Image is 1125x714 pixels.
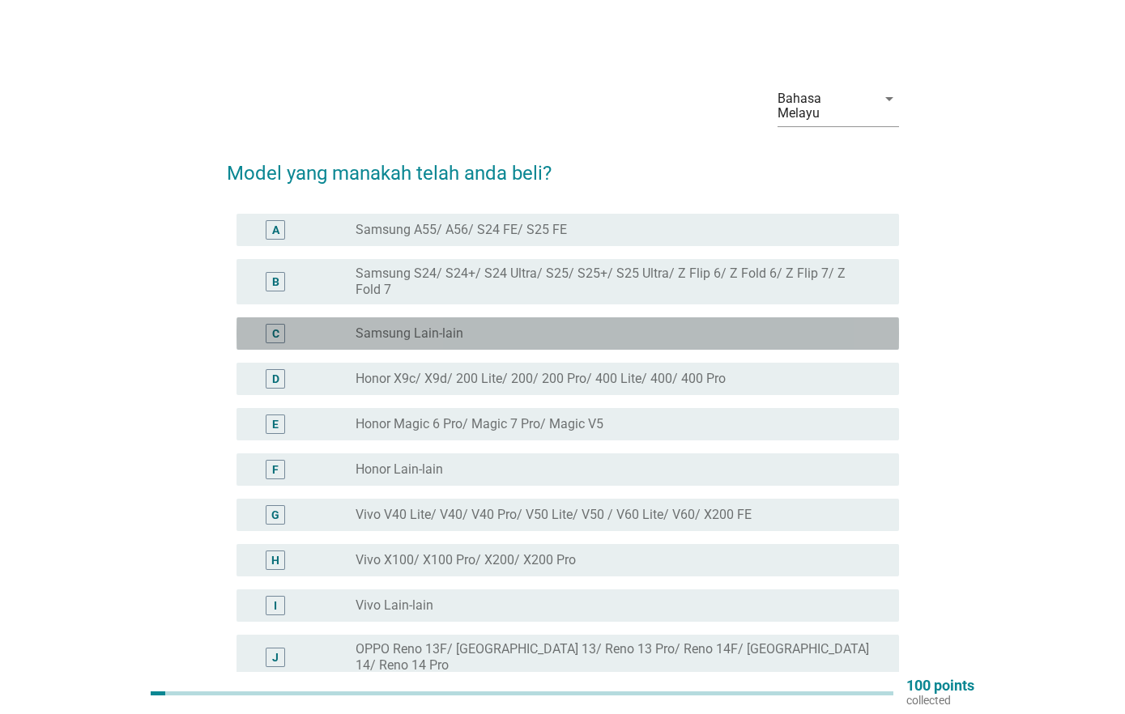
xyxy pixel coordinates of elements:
[272,461,279,478] div: F
[356,325,463,342] label: Samsung Lain-lain
[906,693,974,708] p: collected
[356,371,726,387] label: Honor X9c/ X9d/ 200 Lite/ 200/ 200 Pro/ 400 Lite/ 400/ 400 Pro
[272,371,279,388] div: D
[272,222,279,239] div: A
[272,416,279,433] div: E
[356,461,443,478] label: Honor Lain-lain
[356,266,873,298] label: Samsung S24/ S24+/ S24 Ultra/ S25/ S25+/ S25 Ultra/ Z Flip 6/ Z Fold 6/ Z Flip 7/ Z Fold 7
[356,222,567,238] label: Samsung A55/ A56/ S24 FE/ S25 FE
[272,274,279,291] div: B
[271,552,279,569] div: H
[778,91,867,121] div: Bahasa Melayu
[272,649,279,666] div: J
[906,678,974,693] p: 100 points
[880,89,899,108] i: arrow_drop_down
[272,325,279,342] div: C
[356,597,433,614] label: Vivo Lain-lain
[356,552,576,568] label: Vivo X100/ X100 Pro/ X200/ X200 Pro
[274,597,277,614] div: I
[271,507,279,524] div: G
[356,416,603,432] label: Honor Magic 6 Pro/ Magic 7 Pro/ Magic V5
[356,641,873,674] label: OPPO Reno 13F/ [GEOGRAPHIC_DATA] 13/ Reno 13 Pro/ Reno 14F/ [GEOGRAPHIC_DATA] 14/ Reno 14 Pro
[356,507,752,523] label: Vivo V40 Lite/ V40/ V40 Pro/ V50 Lite/ V50 / V60 Lite/ V60/ X200 FE
[227,142,899,188] h2: Model yang manakah telah anda beli?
